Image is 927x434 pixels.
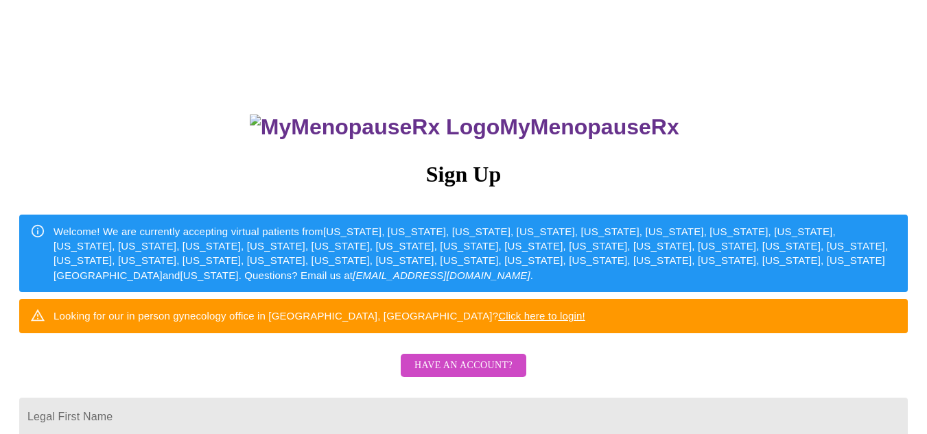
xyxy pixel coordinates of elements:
[54,219,897,289] div: Welcome! We are currently accepting virtual patients from [US_STATE], [US_STATE], [US_STATE], [US...
[397,369,530,381] a: Have an account?
[21,114,908,140] h3: MyMenopauseRx
[401,354,526,378] button: Have an account?
[54,303,585,328] div: Looking for our in person gynecology office in [GEOGRAPHIC_DATA], [GEOGRAPHIC_DATA]?
[414,357,513,374] span: Have an account?
[498,310,585,322] a: Click here to login!
[19,162,908,187] h3: Sign Up
[353,269,530,281] em: [EMAIL_ADDRESS][DOMAIN_NAME]
[250,114,500,140] img: MyMenopauseRx Logo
